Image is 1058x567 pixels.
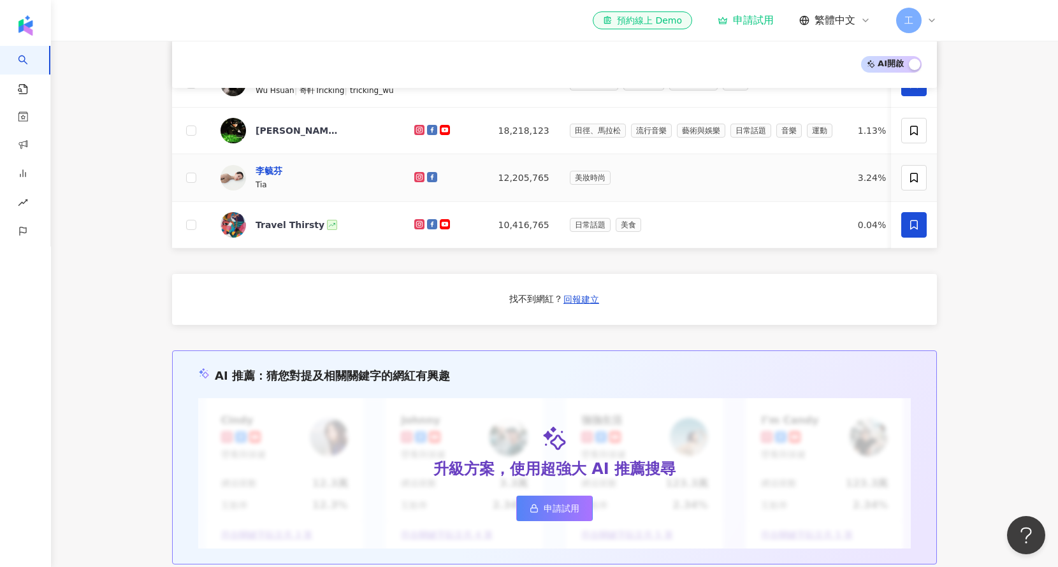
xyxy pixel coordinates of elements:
div: [PERSON_NAME] 周杰倫 [256,124,338,137]
span: | [344,85,350,95]
span: Wu Hsuan [256,86,294,95]
span: 申請試用 [544,503,579,513]
span: 美食 [616,218,641,232]
a: search [18,46,43,96]
iframe: Help Scout Beacon - Open [1007,516,1045,554]
div: 1.13% [858,124,897,138]
div: 找不到網紅？ [509,293,563,306]
span: 流行音樂 [631,124,672,138]
div: 李毓芬 [256,164,282,177]
span: 繁體中文 [815,13,855,27]
span: 回報建立 [563,294,599,305]
div: Travel Thirsty [256,219,324,231]
span: tricking_wu [350,86,394,95]
div: 3.24% [858,171,897,185]
a: KOL Avatar李毓芬Tia [221,164,394,191]
span: 奇軒Tricking [300,86,344,95]
div: 預約線上 Demo [603,14,682,27]
a: 申請試用 [718,14,774,27]
td: 10,416,765 [488,202,560,248]
a: 申請試用 [516,496,593,521]
span: 美妝時尚 [570,171,611,185]
span: 藝術與娛樂 [677,124,725,138]
span: 日常話題 [730,124,771,138]
img: KOL Avatar [221,212,246,238]
span: Tia [256,180,267,189]
div: 0.04% [858,218,897,232]
a: 預約線上 Demo [593,11,692,29]
img: KOL Avatar [221,118,246,143]
td: 18,218,123 [488,108,560,154]
div: AI 推薦 ： [215,368,450,384]
span: | [294,85,300,95]
img: KOL Avatar [221,165,246,190]
span: 田徑、馬拉松 [570,124,626,138]
img: logo icon [15,15,36,36]
span: 猜您對提及相關關鍵字的網紅有興趣 [266,369,450,382]
span: rise [18,190,28,219]
a: KOL AvatarTravel Thirsty [221,212,394,238]
span: 工 [904,13,913,27]
a: KOL Avatar[PERSON_NAME] 周杰倫 [221,118,394,143]
button: 回報建立 [563,289,600,310]
span: 日常話題 [570,218,611,232]
span: 運動 [807,124,832,138]
td: 12,205,765 [488,154,560,202]
span: 音樂 [776,124,802,138]
div: 升級方案，使用超強大 AI 推薦搜尋 [433,459,676,480]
